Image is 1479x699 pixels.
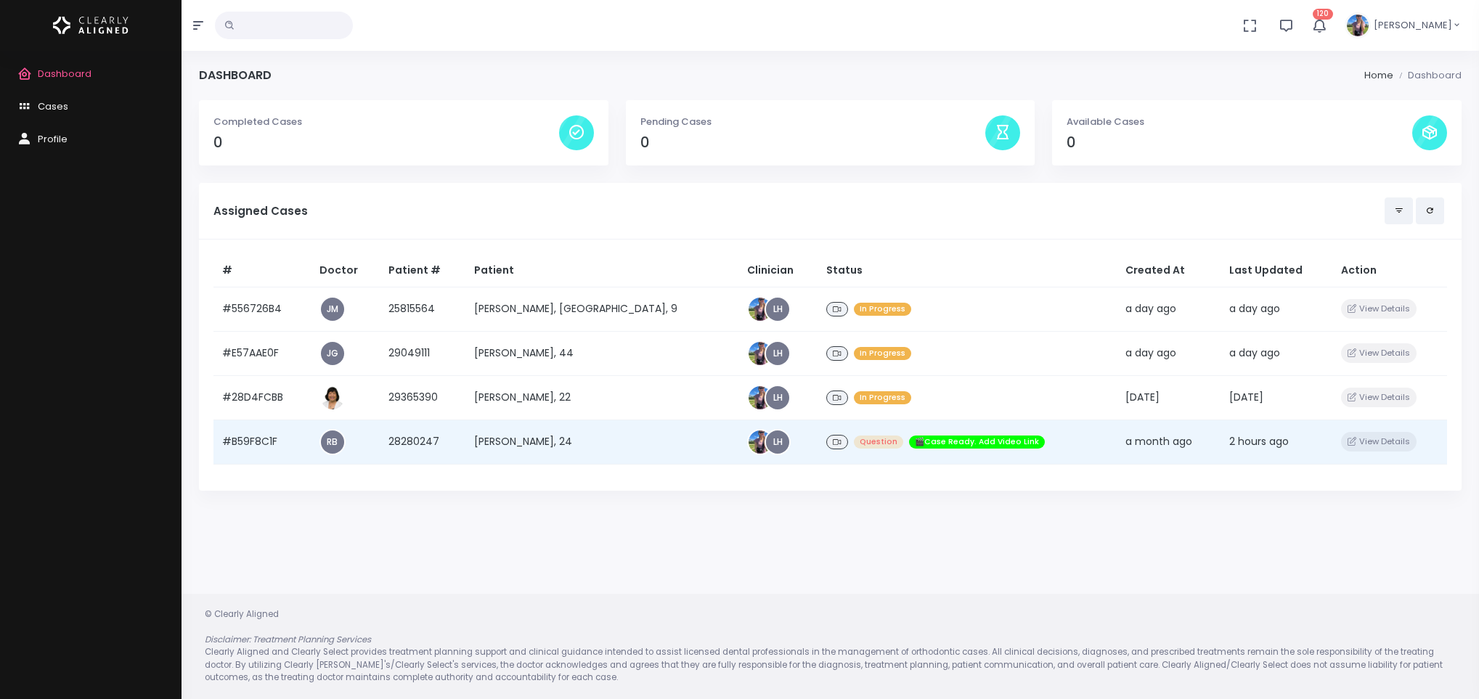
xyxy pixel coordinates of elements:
h4: 0 [640,134,986,151]
span: [DATE] [1125,390,1160,404]
td: #28D4FCBB [213,375,311,420]
span: a day ago [1125,301,1176,316]
th: Doctor [311,254,380,287]
a: LH [766,298,789,321]
h4: Dashboard [199,68,272,82]
a: JG [321,342,344,365]
td: 28280247 [380,420,466,464]
a: LH [766,430,789,454]
span: a day ago [1229,301,1280,316]
li: Dashboard [1393,68,1462,83]
th: Patient [465,254,738,287]
span: In Progress [854,347,911,361]
button: View Details [1341,299,1416,319]
td: #E57AAE0F [213,331,311,375]
th: Clinician [738,254,818,287]
h4: 0 [213,134,559,151]
button: View Details [1341,432,1416,451]
span: [DATE] [1229,390,1263,404]
span: Cases [38,99,68,113]
th: Created At [1117,254,1221,287]
a: LH [766,386,789,409]
span: a day ago [1229,346,1280,360]
td: 29365390 [380,375,466,420]
button: View Details [1341,343,1416,363]
span: Profile [38,132,68,146]
span: a day ago [1125,346,1176,360]
img: Logo Horizontal [53,10,129,41]
h4: 0 [1067,134,1412,151]
div: © Clearly Aligned Clearly Aligned and Clearly Select provides treatment planning support and clin... [190,608,1470,684]
h5: Assigned Cases [213,205,1385,218]
span: In Progress [854,391,911,405]
th: Action [1332,254,1447,287]
th: Status [818,254,1116,287]
td: #B59F8C1F [213,420,311,464]
a: JM [321,298,344,321]
p: Pending Cases [640,115,986,129]
span: In Progress [854,303,911,316]
td: 25815564 [380,287,466,331]
th: Last Updated [1221,254,1333,287]
td: [PERSON_NAME], [GEOGRAPHIC_DATA], 9 [465,287,738,331]
button: View Details [1341,388,1416,407]
span: 2 hours ago [1229,434,1289,449]
td: #556726B4 [213,287,311,331]
th: Patient # [380,254,466,287]
span: 🎬Case Ready. Add Video Link [909,436,1045,449]
span: Question [854,436,903,449]
span: 120 [1313,9,1333,20]
td: [PERSON_NAME], 22 [465,375,738,420]
li: Home [1364,68,1393,83]
td: [PERSON_NAME], 24 [465,420,738,464]
td: 29049111 [380,331,466,375]
span: Dashboard [38,67,91,81]
a: LH [766,342,789,365]
img: Header Avatar [1345,12,1371,38]
span: a month ago [1125,434,1192,449]
em: Disclaimer: Treatment Planning Services [205,634,371,645]
th: # [213,254,311,287]
p: Completed Cases [213,115,559,129]
p: Available Cases [1067,115,1412,129]
span: [PERSON_NAME] [1374,18,1452,33]
td: [PERSON_NAME], 44 [465,331,738,375]
a: RB [321,430,344,454]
